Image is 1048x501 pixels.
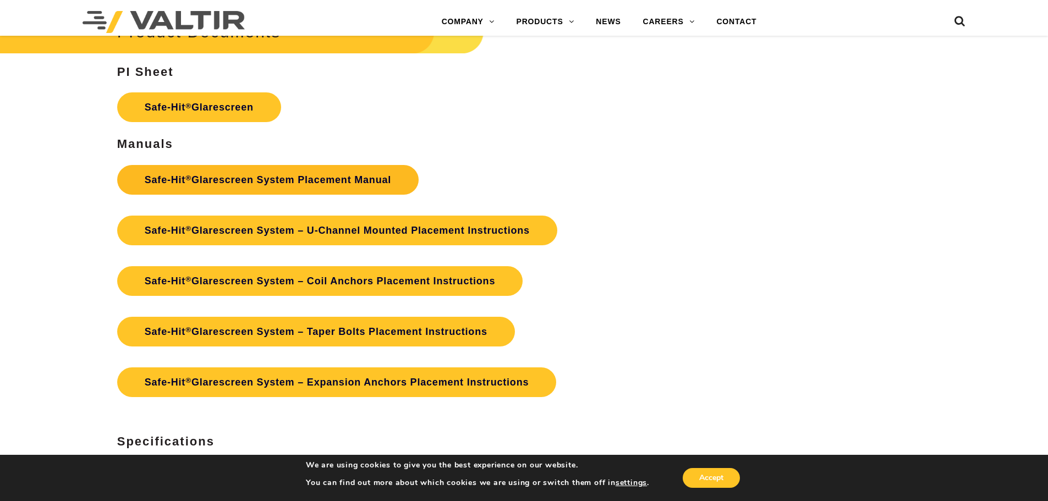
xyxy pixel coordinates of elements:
[585,11,632,33] a: NEWS
[185,174,191,182] sup: ®
[632,11,706,33] a: CAREERS
[185,376,191,384] sup: ®
[117,434,215,448] strong: Specifications
[185,224,191,233] sup: ®
[117,165,419,195] a: Safe-Hit®Glarescreen System Placement Manual
[705,11,767,33] a: CONTACT
[185,275,191,283] sup: ®
[117,317,515,346] a: Safe-Hit®Glarescreen System – Taper Bolts Placement Instructions
[431,11,506,33] a: COMPANY
[506,11,585,33] a: PRODUCTS
[83,11,245,33] img: Valtir
[683,468,740,488] button: Accept
[185,326,191,334] sup: ®
[117,266,523,296] a: Safe-Hit®Glarescreen System – Coil Anchors Placement Instructions
[117,65,174,79] strong: PI Sheet
[117,367,557,397] a: Safe-Hit®Glarescreen System – Expansion Anchors Placement Instructions
[117,137,173,151] strong: Manuals
[185,102,191,110] sup: ®
[616,478,647,488] button: settings
[117,92,281,122] a: Safe-Hit®Glarescreen
[306,478,649,488] p: You can find out more about which cookies we are using or switch them off in .
[306,460,649,470] p: We are using cookies to give you the best experience on our website.
[117,216,557,245] a: Safe-Hit®Glarescreen System – U-Channel Mounted Placement Instructions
